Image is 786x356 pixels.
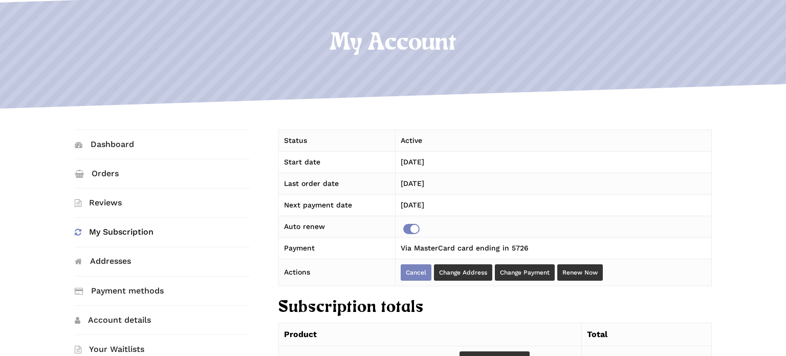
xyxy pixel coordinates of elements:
[278,237,395,259] td: Payment
[557,264,603,281] a: Renew now
[278,194,395,216] td: Next payment date
[581,323,711,346] th: Total
[278,323,581,346] th: Product
[278,130,395,151] td: Status
[75,277,251,305] a: Payment methods
[396,194,711,216] td: [DATE]
[495,264,555,281] a: Change payment
[278,216,395,237] td: Auto renew
[396,173,711,194] td: [DATE]
[75,159,251,188] a: Orders
[75,306,251,334] a: Account details
[278,151,395,173] td: Start date
[75,218,251,246] a: My Subscription
[403,224,420,233] a: Disable auto renew
[278,297,712,319] h2: Subscription totals
[278,259,395,286] td: Actions
[75,189,251,217] a: Reviews
[75,130,251,159] a: Dashboard
[396,151,711,173] td: [DATE]
[278,173,395,194] td: Last order date
[401,264,431,281] a: Cancel
[401,244,529,252] span: Via MasterCard card ending in 5726
[396,130,711,151] td: Active
[434,264,492,281] a: Change address
[75,247,251,276] a: Addresses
